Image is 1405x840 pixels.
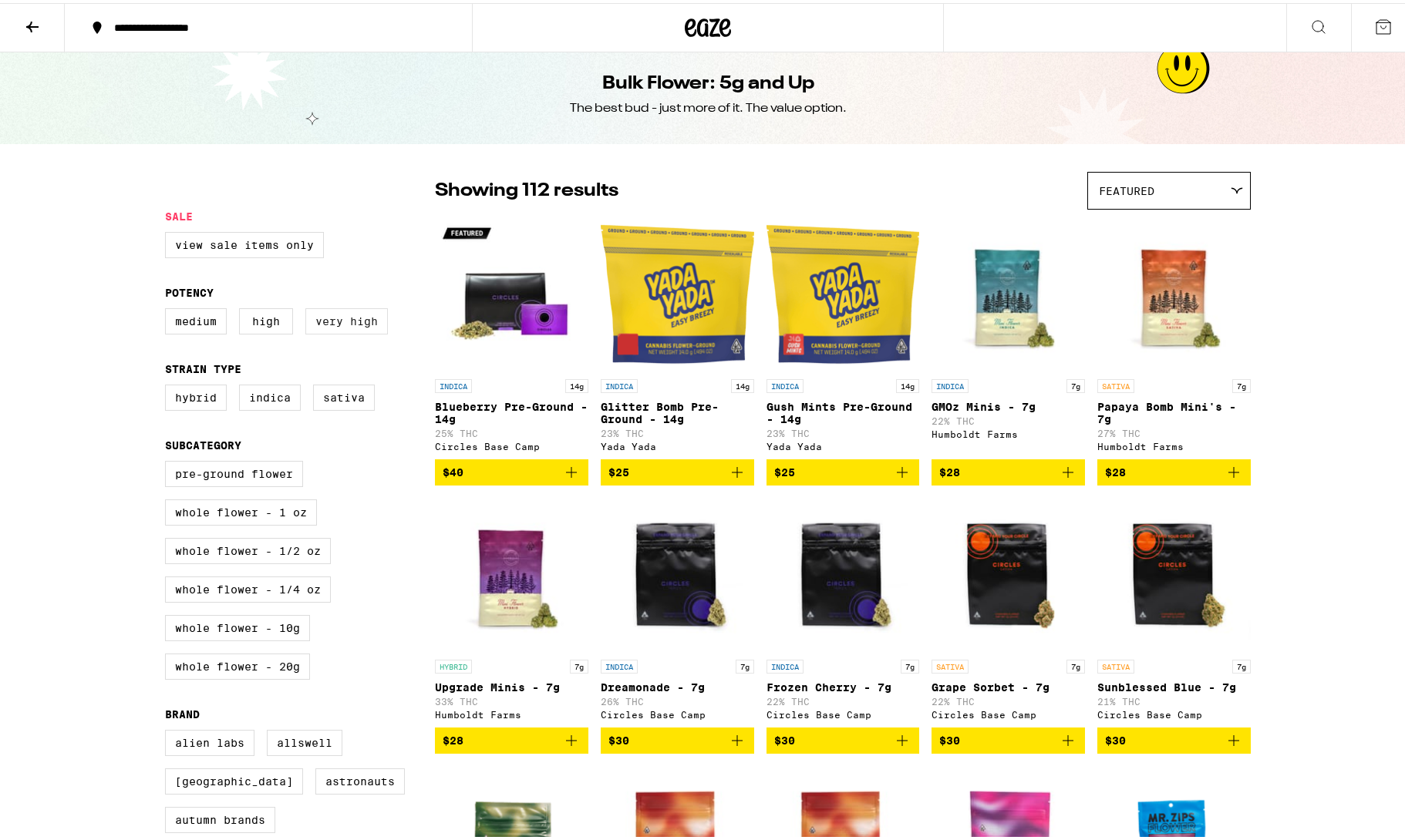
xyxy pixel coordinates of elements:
img: Yada Yada - Gush Mints Pre-Ground - 14g [767,214,920,368]
p: 14g [565,376,588,390]
button: Add to bag [435,456,588,482]
p: 7g [1232,657,1251,670]
div: Humboldt Farms [435,707,588,717]
p: 22% THC [932,694,1085,704]
a: Open page for Sunblessed Blue - 7g from Circles Base Camp [1097,495,1251,724]
p: Sunblessed Blue - 7g [1097,678,1251,690]
p: Frozen Cherry - 7g [767,678,920,690]
legend: Potency [165,284,214,296]
label: Whole Flower - 1/4 oz [165,573,331,600]
label: Very High [305,305,388,331]
img: Humboldt Farms - Upgrade Minis - 7g [435,495,588,649]
label: Allswell [267,727,342,753]
label: Hybrid [165,381,227,408]
a: Open page for Glitter Bomb Pre-Ground - 14g from Yada Yada [601,214,754,456]
p: INDICA [435,376,472,390]
button: Add to bag [932,456,1085,482]
label: Medium [165,305,227,331]
a: Open page for Gush Mints Pre-Ground - 14g from Yada Yada [767,214,920,456]
button: Add to bag [601,456,754,482]
p: 7g [1066,657,1085,670]
p: Upgrade Minis - 7g [435,678,588,690]
p: INDICA [932,376,969,390]
div: Circles Base Camp [767,707,920,717]
img: Yada Yada - Glitter Bomb Pre-Ground - 14g [601,214,754,368]
button: Add to bag [601,724,754,751]
img: Humboldt Farms - GMOz Minis - 7g [932,214,1085,368]
button: Add to bag [932,724,1085,751]
p: 7g [1232,376,1251,390]
button: Add to bag [1097,724,1251,751]
p: 26% THC [601,694,754,704]
label: [GEOGRAPHIC_DATA] [165,765,303,791]
span: $25 [774,463,795,475]
div: Circles Base Camp [1097,707,1251,717]
img: Circles Base Camp - Blueberry Pre-Ground - 14g [435,214,588,368]
p: SATIVA [1097,376,1134,390]
div: Circles Base Camp [932,707,1085,717]
span: Featured [1099,182,1154,194]
a: Open page for Dreamonade - 7g from Circles Base Camp [601,495,754,724]
p: Grape Sorbet - 7g [932,678,1085,690]
p: 23% THC [767,425,920,435]
span: $30 [608,731,629,744]
legend: Sale [165,207,193,220]
a: Open page for Papaya Bomb Mini's - 7g from Humboldt Farms [1097,214,1251,456]
div: Humboldt Farms [1097,438,1251,449]
p: 25% THC [435,425,588,435]
p: 14g [896,376,919,390]
a: Open page for Upgrade Minis - 7g from Humboldt Farms [435,495,588,724]
img: Circles Base Camp - Frozen Cherry - 7g [767,495,920,649]
label: Indica [239,381,301,408]
p: 21% THC [1097,694,1251,704]
p: SATIVA [932,657,969,670]
p: 7g [736,657,754,670]
p: 22% THC [932,413,1085,423]
span: $28 [939,463,960,475]
span: Hi. Need any help? [9,11,111,23]
span: $28 [1105,463,1126,475]
p: Papaya Bomb Mini's - 7g [1097,398,1251,422]
button: Add to bag [767,724,920,751]
p: Blueberry Pre-Ground - 14g [435,398,588,422]
div: Circles Base Camp [601,707,754,717]
p: INDICA [767,376,804,390]
label: Alien Labs [165,727,254,753]
p: GMOz Minis - 7g [932,398,1085,410]
p: INDICA [767,657,804,670]
a: Open page for GMOz Minis - 7g from Humboldt Farms [932,214,1085,456]
span: $30 [939,731,960,744]
p: Glitter Bomb Pre-Ground - 14g [601,398,754,422]
span: $30 [774,731,795,744]
p: 7g [901,657,919,670]
p: 23% THC [601,425,754,435]
legend: Subcategory [165,436,241,449]
button: Add to bag [767,456,920,482]
legend: Brand [165,705,200,717]
div: Yada Yada [767,438,920,449]
label: High [239,305,293,331]
label: Whole Flower - 20g [165,650,310,677]
label: Pre-ground Flower [165,458,303,484]
img: Circles Base Camp - Dreamonade - 7g [601,495,754,649]
label: Sativa [313,381,375,408]
button: Add to bag [1097,456,1251,482]
label: View Sale Items Only [165,229,324,255]
p: INDICA [601,376,638,390]
div: The best bud - just more of it. The value option. [570,97,847,114]
p: 27% THC [1097,425,1251,435]
h1: Bulk Flower: 5g and Up [602,68,814,94]
a: Open page for Frozen Cherry - 7g from Circles Base Camp [767,495,920,724]
p: 7g [1066,376,1085,390]
span: $30 [1105,731,1126,744]
div: Yada Yada [601,438,754,449]
span: $28 [443,731,463,744]
a: Open page for Blueberry Pre-Ground - 14g from Circles Base Camp [435,214,588,456]
button: Add to bag [435,724,588,751]
img: Circles Base Camp - Grape Sorbet - 7g [932,495,1085,649]
label: Whole Flower - 1 oz [165,496,317,522]
span: $25 [608,463,629,475]
span: $40 [443,463,463,475]
img: Humboldt Farms - Papaya Bomb Mini's - 7g [1097,214,1251,368]
p: Showing 112 results [435,175,618,201]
